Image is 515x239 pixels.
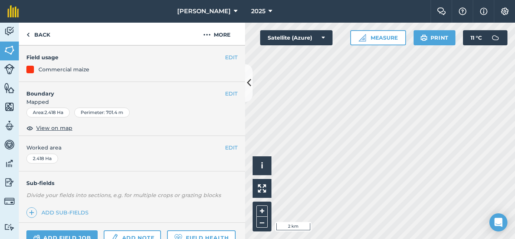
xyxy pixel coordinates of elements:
span: View on map [36,124,72,132]
button: Print [414,30,456,45]
img: svg+xml;base64,PHN2ZyB4bWxucz0iaHR0cDovL3d3dy53My5vcmcvMjAwMC9zdmciIHdpZHRoPSIxNCIgaGVpZ2h0PSIyNC... [29,208,34,217]
span: i [261,161,263,170]
span: Worked area [26,143,238,152]
img: svg+xml;base64,PHN2ZyB4bWxucz0iaHR0cDovL3d3dy53My5vcmcvMjAwMC9zdmciIHdpZHRoPSIyMCIgaGVpZ2h0PSIyNC... [203,30,211,39]
button: EDIT [225,53,238,62]
img: svg+xml;base64,PHN2ZyB4bWxucz0iaHR0cDovL3d3dy53My5vcmcvMjAwMC9zdmciIHdpZHRoPSIxNyIgaGVpZ2h0PSIxNy... [480,7,487,16]
h4: Boundary [19,82,225,98]
img: Two speech bubbles overlapping with the left bubble in the forefront [437,8,446,15]
img: svg+xml;base64,PD94bWwgdmVyc2lvbj0iMS4wIiBlbmNvZGluZz0idXRmLTgiPz4KPCEtLSBHZW5lcmF0b3I6IEFkb2JlIE... [4,177,15,188]
img: svg+xml;base64,PD94bWwgdmVyc2lvbj0iMS4wIiBlbmNvZGluZz0idXRmLTgiPz4KPCEtLSBHZW5lcmF0b3I6IEFkb2JlIE... [4,224,15,231]
button: More [189,23,245,45]
img: svg+xml;base64,PD94bWwgdmVyc2lvbj0iMS4wIiBlbmNvZGluZz0idXRmLTgiPz4KPCEtLSBHZW5lcmF0b3I6IEFkb2JlIE... [488,30,503,45]
div: Area : 2.418 Ha [26,108,70,117]
img: svg+xml;base64,PD94bWwgdmVyc2lvbj0iMS4wIiBlbmNvZGluZz0idXRmLTgiPz4KPCEtLSBHZW5lcmF0b3I6IEFkb2JlIE... [4,139,15,150]
h4: Sub-fields [19,179,245,187]
img: svg+xml;base64,PD94bWwgdmVyc2lvbj0iMS4wIiBlbmNvZGluZz0idXRmLTgiPz4KPCEtLSBHZW5lcmF0b3I6IEFkb2JlIE... [4,26,15,37]
span: [PERSON_NAME] [177,7,231,16]
img: A question mark icon [458,8,467,15]
h4: Field usage [26,53,225,62]
img: svg+xml;base64,PHN2ZyB4bWxucz0iaHR0cDovL3d3dy53My5vcmcvMjAwMC9zdmciIHdpZHRoPSIxOSIgaGVpZ2h0PSIyNC... [420,33,428,42]
button: EDIT [225,89,238,98]
img: svg+xml;base64,PHN2ZyB4bWxucz0iaHR0cDovL3d3dy53My5vcmcvMjAwMC9zdmciIHdpZHRoPSI1NiIgaGVpZ2h0PSI2MC... [4,82,15,94]
a: Add sub-fields [26,207,92,218]
button: View on map [26,123,72,133]
img: svg+xml;base64,PHN2ZyB4bWxucz0iaHR0cDovL3d3dy53My5vcmcvMjAwMC9zdmciIHdpZHRoPSI1NiIgaGVpZ2h0PSI2MC... [4,101,15,113]
em: Divide your fields into sections, e.g. for multiple crops or grazing blocks [26,192,221,199]
span: 11 ° C [471,30,482,45]
span: Mapped [19,98,245,106]
button: i [253,156,271,175]
img: Ruler icon [359,34,366,42]
img: svg+xml;base64,PD94bWwgdmVyc2lvbj0iMS4wIiBlbmNvZGluZz0idXRmLTgiPz4KPCEtLSBHZW5lcmF0b3I6IEFkb2JlIE... [4,196,15,207]
div: Perimeter : 701.4 m [74,108,130,117]
div: Open Intercom Messenger [489,213,507,231]
img: Four arrows, one pointing top left, one top right, one bottom right and the last bottom left [258,184,266,193]
button: EDIT [225,143,238,152]
img: svg+xml;base64,PD94bWwgdmVyc2lvbj0iMS4wIiBlbmNvZGluZz0idXRmLTgiPz4KPCEtLSBHZW5lcmF0b3I6IEFkb2JlIE... [4,64,15,74]
img: fieldmargin Logo [8,5,19,17]
a: Back [19,23,58,45]
img: svg+xml;base64,PHN2ZyB4bWxucz0iaHR0cDovL3d3dy53My5vcmcvMjAwMC9zdmciIHdpZHRoPSIxOCIgaGVpZ2h0PSIyNC... [26,123,33,133]
img: svg+xml;base64,PD94bWwgdmVyc2lvbj0iMS4wIiBlbmNvZGluZz0idXRmLTgiPz4KPCEtLSBHZW5lcmF0b3I6IEFkb2JlIE... [4,158,15,169]
button: Satellite (Azure) [260,30,333,45]
span: 2025 [251,7,265,16]
button: Measure [350,30,406,45]
img: A cog icon [500,8,509,15]
button: + [256,205,268,217]
div: Commercial maize [38,65,89,74]
img: svg+xml;base64,PHN2ZyB4bWxucz0iaHR0cDovL3d3dy53My5vcmcvMjAwMC9zdmciIHdpZHRoPSI1NiIgaGVpZ2h0PSI2MC... [4,45,15,56]
button: – [256,217,268,228]
img: svg+xml;base64,PHN2ZyB4bWxucz0iaHR0cDovL3d3dy53My5vcmcvMjAwMC9zdmciIHdpZHRoPSI5IiBoZWlnaHQ9IjI0Ii... [26,30,30,39]
button: 11 °C [463,30,507,45]
div: 2.418 Ha [26,154,58,163]
img: svg+xml;base64,PD94bWwgdmVyc2lvbj0iMS4wIiBlbmNvZGluZz0idXRmLTgiPz4KPCEtLSBHZW5lcmF0b3I6IEFkb2JlIE... [4,120,15,131]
